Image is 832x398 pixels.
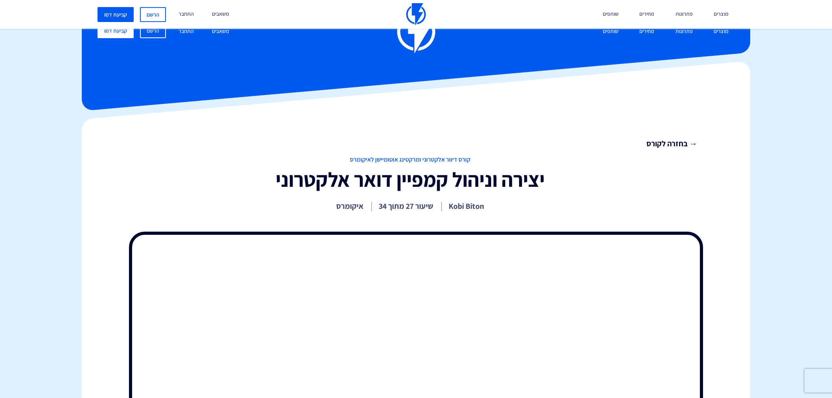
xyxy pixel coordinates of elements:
[98,23,134,38] a: קביעת דמו
[173,23,200,40] a: התחבר
[98,7,134,22] a: קביעת דמו
[123,138,697,149] a: → בחזרה לקורס
[597,23,624,40] a: שותפים
[336,201,363,212] p: איקומרס
[633,23,660,40] a: מחירים
[206,23,235,40] a: משאבים
[708,23,734,40] a: מוצרים
[449,201,484,212] p: Kobi Biton
[123,155,697,164] span: קורס דיוור אלקטרוני ומרקטינג אוטומיישן לאיקומרס
[140,7,166,22] a: הרשם
[440,199,443,212] i: |
[670,23,699,40] a: פתרונות
[370,199,373,212] i: |
[379,201,433,212] p: שיעור 27 מתוך 34
[140,23,166,38] a: הרשם
[123,168,697,191] h1: יצירה וניהול קמפיין דואר אלקטרוני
